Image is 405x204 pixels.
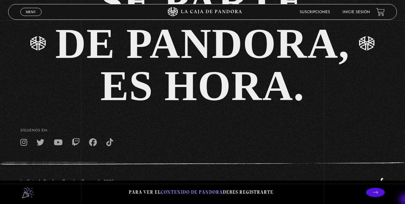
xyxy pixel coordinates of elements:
[23,15,38,20] span: Cerrar
[26,10,36,14] span: Menu
[376,8,385,16] a: View your shopping cart
[342,10,370,14] a: Inicie sesión
[300,10,330,14] a: Suscripciones
[20,129,385,132] h4: SÍguenos en:
[129,188,273,196] p: Para ver el debes registrarte
[20,178,114,187] p: La Caja de Pandora, Derechos Reservados 2025
[161,189,223,195] span: contenido de Pandora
